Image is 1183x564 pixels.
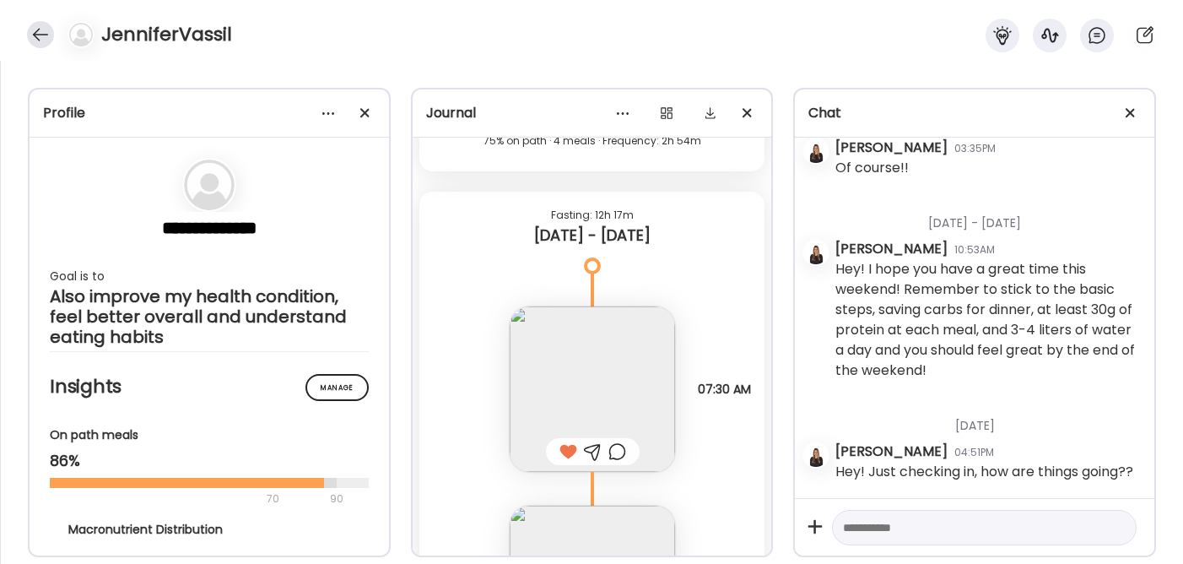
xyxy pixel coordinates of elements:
[305,374,369,401] div: Manage
[954,242,995,258] div: 10:53AM
[804,139,828,163] img: avatars%2Fkjfl9jNWPhc7eEuw3FeZ2kxtUMH3
[804,241,828,264] img: avatars%2Fkjfl9jNWPhc7eEuw3FeZ2kxtUMH3
[835,259,1141,381] div: Hey! I hope you have a great time this weekend! Remember to stick to the basic steps, saving carb...
[510,306,675,472] img: images%2FoqqbDETFnWf6i65Sp8aB9CEdeLr2%2FzR4LGRpw8vPxYugJ7MmB%2FLrUsfJW0cvvY3JcXr7wg_240
[698,382,751,397] span: 07:30 AM
[50,374,369,399] h2: Insights
[835,158,909,178] div: Of course!!
[835,239,948,259] div: [PERSON_NAME]
[184,160,235,210] img: bg-avatar-default.svg
[954,141,996,156] div: 03:35PM
[835,442,948,462] div: [PERSON_NAME]
[433,131,752,151] div: 75% on path · 4 meals · Frequency: 2h 54m
[50,286,369,347] div: Also improve my health condition, feel better overall and understand eating habits
[101,21,232,48] h4: JenniferVassil
[43,103,375,123] div: Profile
[835,397,1141,442] div: [DATE]
[50,426,369,444] div: On path meals
[426,103,759,123] div: Journal
[433,225,752,246] div: [DATE] - [DATE]
[808,103,1141,123] div: Chat
[50,266,369,286] div: Goal is to
[328,489,345,509] div: 90
[50,451,369,471] div: 86%
[954,445,994,460] div: 04:51PM
[835,138,948,158] div: [PERSON_NAME]
[433,205,752,225] div: Fasting: 12h 17m
[68,521,350,539] div: Macronutrient Distribution
[835,462,1133,482] div: Hey! Just checking in, how are things going??
[835,194,1141,239] div: [DATE] - [DATE]
[50,489,325,509] div: 70
[804,443,828,467] img: avatars%2Fkjfl9jNWPhc7eEuw3FeZ2kxtUMH3
[69,23,93,46] img: bg-avatar-default.svg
